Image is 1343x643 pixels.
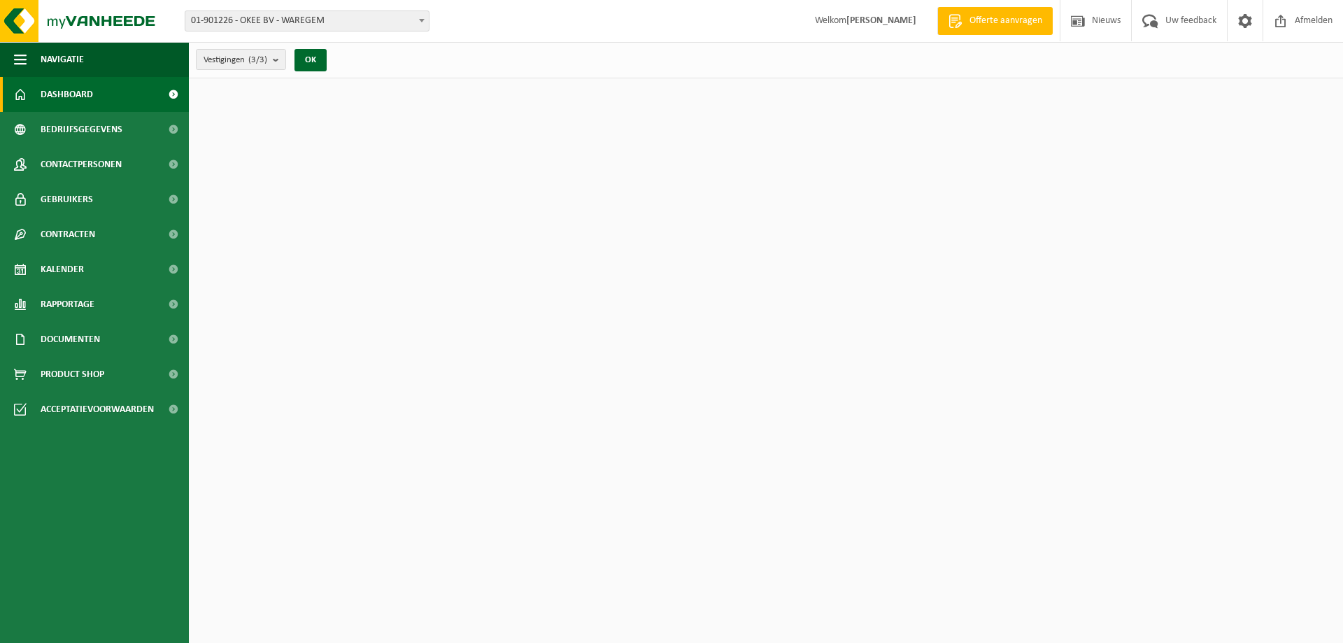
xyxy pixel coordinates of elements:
[41,147,122,182] span: Contactpersonen
[248,55,267,64] count: (3/3)
[294,49,327,71] button: OK
[41,217,95,252] span: Contracten
[204,50,267,71] span: Vestigingen
[966,14,1046,28] span: Offerte aanvragen
[185,11,429,31] span: 01-901226 - OKEE BV - WAREGEM
[41,182,93,217] span: Gebruikers
[41,42,84,77] span: Navigatie
[41,112,122,147] span: Bedrijfsgegevens
[937,7,1053,35] a: Offerte aanvragen
[846,15,916,26] strong: [PERSON_NAME]
[41,357,104,392] span: Product Shop
[41,77,93,112] span: Dashboard
[41,287,94,322] span: Rapportage
[41,252,84,287] span: Kalender
[41,322,100,357] span: Documenten
[41,392,154,427] span: Acceptatievoorwaarden
[185,10,429,31] span: 01-901226 - OKEE BV - WAREGEM
[196,49,286,70] button: Vestigingen(3/3)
